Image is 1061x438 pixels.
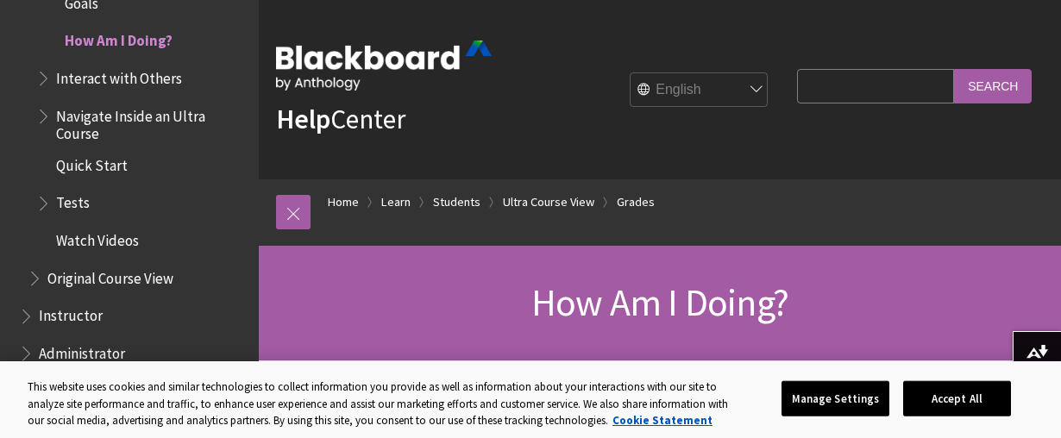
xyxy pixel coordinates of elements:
[276,102,405,136] a: HelpCenter
[531,278,788,326] span: How Am I Doing?
[39,339,125,362] span: Administrator
[276,102,330,136] strong: Help
[56,102,247,142] span: Navigate Inside an Ultra Course
[612,413,713,428] a: More information about your privacy, opens in a new tab
[56,151,128,174] span: Quick Start
[782,380,889,416] button: Manage Settings
[47,264,173,287] span: Original Course View
[65,27,173,50] span: How Am I Doing?
[39,302,103,325] span: Instructor
[433,191,480,213] a: Students
[954,69,1032,103] input: Search
[381,191,411,213] a: Learn
[56,64,182,87] span: Interact with Others
[28,379,743,429] div: This website uses cookies and similar technologies to collect information you provide as well as ...
[56,226,139,249] span: Watch Videos
[903,380,1011,416] button: Accept All
[617,191,655,213] a: Grades
[503,191,594,213] a: Ultra Course View
[56,189,90,212] span: Tests
[328,191,359,213] a: Home
[276,41,492,91] img: Blackboard by Anthology
[631,73,769,108] select: Site Language Selector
